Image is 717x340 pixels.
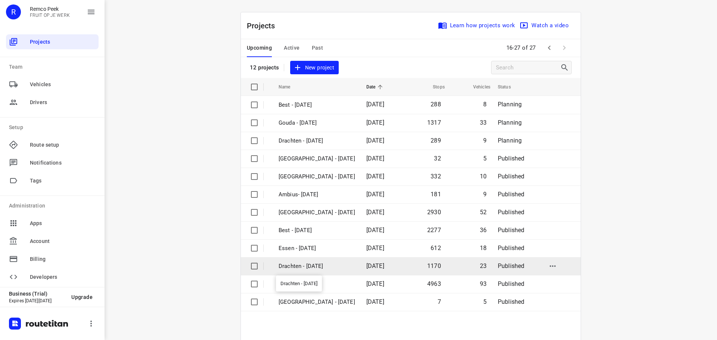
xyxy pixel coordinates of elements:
[30,273,96,281] span: Developers
[30,237,96,245] span: Account
[279,119,355,127] p: Gouda - Tuesday
[542,40,557,55] span: Previous Page
[483,101,487,108] span: 8
[279,298,355,306] p: Gemeente Rotterdam - Thursday
[483,298,487,305] span: 5
[6,95,99,110] div: Drivers
[423,82,445,91] span: Stops
[366,82,385,91] span: Date
[498,209,525,216] span: Published
[279,137,355,145] p: Drachten - Tuesday
[279,82,300,91] span: Name
[247,20,281,31] p: Projects
[9,291,65,297] p: Business (Trial)
[498,137,522,144] span: Planning
[9,124,99,131] p: Setup
[503,40,539,56] span: 16-27 of 27
[6,234,99,249] div: Account
[6,155,99,170] div: Notifications
[6,173,99,188] div: Tags
[366,155,384,162] span: [DATE]
[312,43,323,53] span: Past
[250,64,279,71] p: 12 projects
[498,101,522,108] span: Planning
[30,81,96,88] span: Vehicles
[30,219,96,227] span: Apps
[427,227,441,234] span: 2277
[6,77,99,92] div: Vehicles
[427,209,441,216] span: 2930
[431,191,441,198] span: 181
[30,6,70,12] p: Remco Peek
[30,141,96,149] span: Route setup
[9,63,99,71] p: Team
[284,43,299,53] span: Active
[498,280,525,287] span: Published
[6,34,99,49] div: Projects
[483,155,487,162] span: 5
[498,119,522,126] span: Planning
[366,209,384,216] span: [DATE]
[6,137,99,152] div: Route setup
[480,173,487,180] span: 10
[431,101,441,108] span: 288
[427,119,441,126] span: 1317
[279,172,355,181] p: Antwerpen - Monday
[30,99,96,106] span: Drivers
[431,244,441,252] span: 612
[279,155,355,163] p: Gemeente Rotterdam - Monday
[483,191,487,198] span: 9
[498,191,525,198] span: Published
[498,227,525,234] span: Published
[366,262,384,269] span: [DATE]
[366,137,384,144] span: [DATE]
[366,227,384,234] span: [DATE]
[498,298,525,305] span: Published
[9,298,65,303] p: Expires [DATE][DATE]
[6,269,99,284] div: Developers
[65,290,99,304] button: Upgrade
[498,155,525,162] span: Published
[290,61,339,75] button: New project
[6,4,21,19] div: R
[463,82,490,91] span: Vehicles
[6,252,99,266] div: Billing
[366,244,384,252] span: [DATE]
[366,191,384,198] span: [DATE]
[438,298,441,305] span: 7
[557,40,572,55] span: Next Page
[279,208,355,217] p: Zwolle - Monday
[366,101,384,108] span: [DATE]
[480,244,487,252] span: 18
[279,244,355,253] p: Essen - Monday
[560,63,571,72] div: Search
[498,82,521,91] span: Status
[30,38,96,46] span: Projects
[30,177,96,185] span: Tags
[480,262,487,269] span: 23
[496,62,560,74] input: Search projects
[279,226,355,235] p: Best - Monday
[279,101,355,109] p: Best - Tuesday
[279,190,355,199] p: Ambius- Monday
[30,255,96,263] span: Billing
[279,280,355,288] p: Gouda - Monday
[480,227,487,234] span: 36
[431,137,441,144] span: 289
[483,137,487,144] span: 9
[431,173,441,180] span: 332
[279,262,355,271] p: Drachten - [DATE]
[480,119,487,126] span: 33
[498,244,525,252] span: Published
[498,173,525,180] span: Published
[366,119,384,126] span: [DATE]
[366,173,384,180] span: [DATE]
[366,298,384,305] span: [DATE]
[9,202,99,210] p: Administration
[480,280,487,287] span: 93
[480,209,487,216] span: 52
[427,280,441,287] span: 4963
[247,43,272,53] span: Upcoming
[30,13,70,18] p: FRUIT OP JE WERK
[6,216,99,231] div: Apps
